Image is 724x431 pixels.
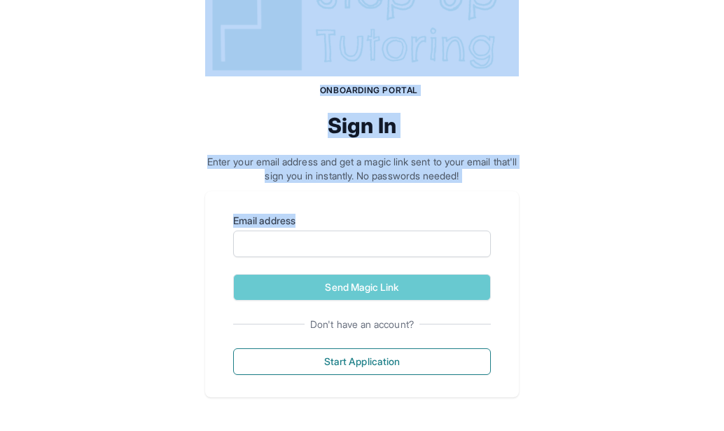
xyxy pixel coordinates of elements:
h2: Sign In [205,113,519,138]
h1: Onboarding Portal [219,85,519,96]
button: Start Application [233,348,491,375]
span: Don't have an account? [305,317,419,331]
button: Send Magic Link [233,274,491,301]
label: Email address [233,214,491,228]
p: Enter your email address and get a magic link sent to your email that'll sign you in instantly. N... [205,155,519,183]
